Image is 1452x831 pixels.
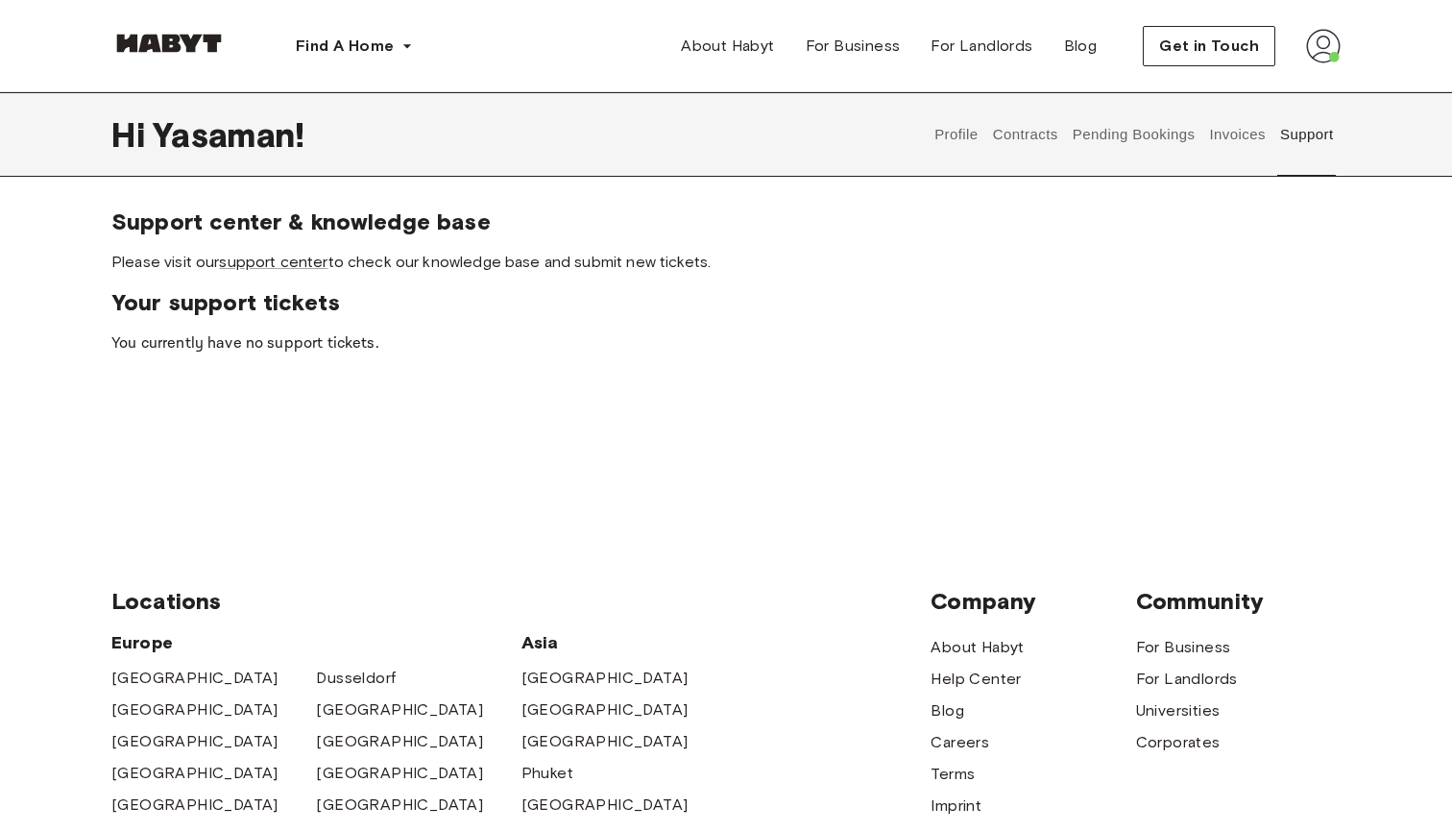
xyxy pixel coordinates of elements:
a: [GEOGRAPHIC_DATA] [521,698,689,721]
a: [GEOGRAPHIC_DATA] [316,762,483,785]
a: About Habyt [931,636,1024,659]
span: For Business [806,35,901,58]
a: For Landlords [915,27,1048,65]
a: Imprint [931,794,981,818]
span: Your support tickets [111,288,1341,317]
a: [GEOGRAPHIC_DATA] [111,667,278,690]
span: Company [931,587,1135,616]
a: [GEOGRAPHIC_DATA] [521,794,689,817]
a: About Habyt [665,27,789,65]
a: [GEOGRAPHIC_DATA] [111,794,278,817]
a: [GEOGRAPHIC_DATA] [521,667,689,690]
a: [GEOGRAPHIC_DATA] [521,730,689,753]
a: Careers [931,731,989,754]
span: Support center & knowledge base [111,208,1341,236]
span: For Landlords [931,35,1032,58]
button: Support [1277,92,1336,177]
a: Corporates [1136,731,1221,754]
span: Hi [111,114,153,155]
button: Invoices [1207,92,1268,177]
span: Please visit our to check our knowledge base and submit new tickets. [111,252,1341,273]
span: Get in Touch [1159,35,1259,58]
a: [GEOGRAPHIC_DATA] [111,762,278,785]
span: Yasaman ! [153,114,304,155]
button: Find A Home [280,27,428,65]
a: For Business [1136,636,1231,659]
button: Get in Touch [1143,26,1275,66]
a: [GEOGRAPHIC_DATA] [316,698,483,721]
a: Blog [931,699,964,722]
a: [GEOGRAPHIC_DATA] [316,730,483,753]
p: You currently have no support tickets. [111,332,1341,355]
a: Terms [931,763,975,786]
a: For Business [790,27,916,65]
a: [GEOGRAPHIC_DATA] [316,794,483,817]
span: Blog [1064,35,1098,58]
a: Phuket [521,762,573,785]
a: Help Center [931,668,1021,691]
a: Blog [1049,27,1113,65]
img: Habyt [111,34,227,53]
span: Europe [111,631,521,654]
a: Universities [1136,699,1221,722]
div: user profile tabs [928,92,1341,177]
span: Asia [521,631,726,654]
a: Dusseldorf [316,667,396,690]
span: About Habyt [681,35,774,58]
img: avatar [1306,29,1341,63]
a: [GEOGRAPHIC_DATA] [111,730,278,753]
button: Profile [932,92,981,177]
button: Contracts [990,92,1060,177]
a: For Landlords [1136,668,1238,691]
button: Pending Bookings [1070,92,1198,177]
span: Locations [111,587,931,616]
a: support center [219,253,327,271]
span: Community [1136,587,1341,616]
a: [GEOGRAPHIC_DATA] [111,698,278,721]
span: Find A Home [296,35,394,58]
